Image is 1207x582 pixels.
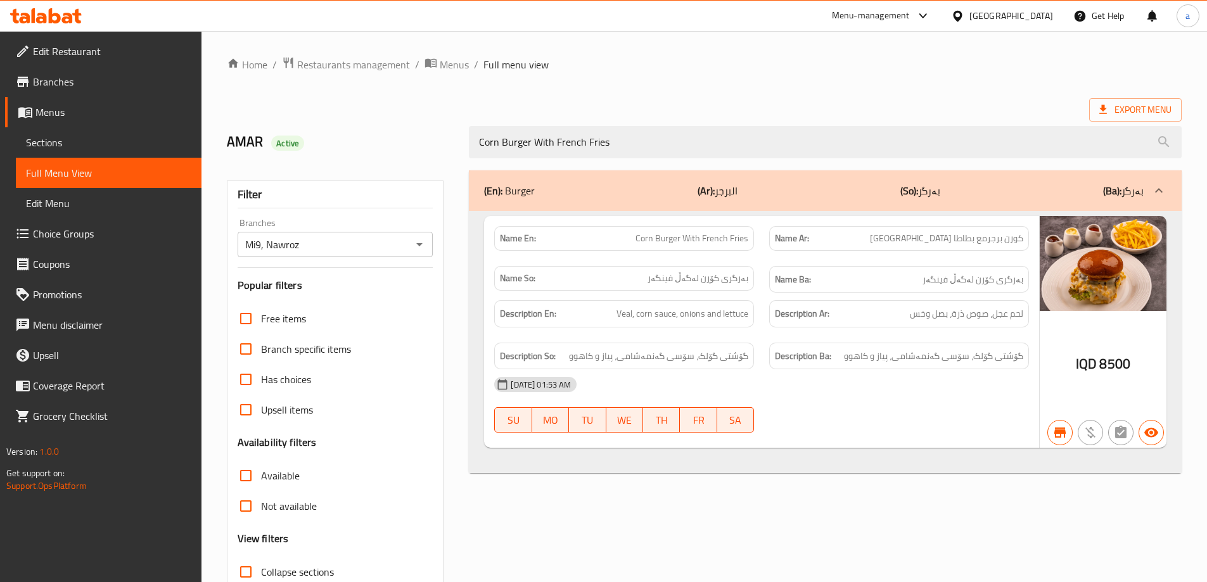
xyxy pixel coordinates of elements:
strong: Name Ba: [775,272,811,288]
span: Version: [6,443,37,460]
a: Sections [16,127,201,158]
a: Restaurants management [282,56,410,73]
span: Upsell items [261,402,313,417]
span: SA [722,411,749,429]
a: Menu disclaimer [5,310,201,340]
span: Branches [33,74,191,89]
button: TU [569,407,606,433]
span: Full menu view [483,57,549,72]
span: Export Menu [1099,102,1172,118]
div: [GEOGRAPHIC_DATA] [969,9,1053,23]
span: Corn Burger With French Fries [635,232,748,245]
div: Filter [238,181,433,208]
span: Active [271,137,304,149]
strong: Description So: [500,348,556,364]
span: Promotions [33,287,191,302]
span: FR [685,411,712,429]
span: a [1185,9,1190,23]
span: 8500 [1099,351,1130,376]
span: TH [648,411,675,429]
span: Edit Menu [26,196,191,211]
span: TU [574,411,601,429]
span: لحم عجل، صوص ذرة، بصل وخس [910,306,1023,322]
span: Get support on: [6,465,65,481]
span: Edit Restaurant [33,44,191,59]
strong: Description En: [500,306,556,322]
span: Coverage Report [33,378,191,393]
a: Home [227,57,267,72]
div: (En): Burger(Ar):البرجر(So):بەرگر(Ba):بەرگر [469,170,1182,211]
span: WE [611,411,638,429]
a: Edit Restaurant [5,36,201,66]
span: بەرگری کۆرن لەگەڵ فینگەر [648,272,748,285]
strong: Name En: [500,232,536,245]
span: Restaurants management [297,57,410,72]
span: Menus [35,104,191,120]
strong: Description Ar: [775,306,829,322]
span: Full Menu View [26,165,191,180]
span: Collapse sections [261,564,334,579]
img: mmw_638926612701176657 [1040,216,1166,311]
span: Has choices [261,372,311,387]
span: IQD [1076,351,1097,376]
h3: Availability filters [238,435,317,450]
button: SA [717,407,754,433]
li: / [272,57,277,72]
span: SU [500,411,527,429]
a: Menus [425,56,469,73]
p: Burger [484,183,535,198]
button: FR [680,407,717,433]
b: (Ba): [1103,181,1121,200]
button: TH [643,407,680,433]
strong: Description Ba: [775,348,831,364]
a: Grocery Checklist [5,401,201,431]
a: Coupons [5,249,201,279]
a: Full Menu View [16,158,201,188]
span: Not available [261,498,317,514]
span: Coupons [33,256,191,272]
div: (En): Burger(Ar):البرجر(So):بەرگر(Ba):بەرگر [469,211,1182,474]
span: گۆشتی گۆلک، سۆسی گەنمەشامی، پیاز و کاهوو [844,348,1023,364]
p: البرجر [698,183,738,198]
a: Promotions [5,279,201,310]
span: Export Menu [1089,98,1182,122]
input: search [469,126,1182,158]
p: بەرگر [900,183,940,198]
a: Menus [5,97,201,127]
div: Active [271,136,304,151]
button: Purchased item [1078,420,1103,445]
span: Available [261,468,300,483]
a: Branches [5,66,201,97]
span: كورن برجرمع بطاطا [GEOGRAPHIC_DATA] [870,232,1023,245]
b: (So): [900,181,918,200]
b: (En): [484,181,502,200]
span: گۆشتی گۆلک، سۆسی گەنمەشامی، پیاز و کاهوو [569,348,748,364]
button: WE [606,407,643,433]
button: Available [1139,420,1164,445]
nav: breadcrumb [227,56,1182,73]
button: Branch specific item [1047,420,1073,445]
span: Grocery Checklist [33,408,191,424]
span: 1.0.0 [39,443,59,460]
a: Upsell [5,340,201,370]
span: Upsell [33,348,191,363]
button: SU [494,407,532,433]
button: MO [532,407,569,433]
a: Coverage Report [5,370,201,401]
a: Choice Groups [5,218,201,249]
span: Menu disclaimer [33,317,191,332]
span: Free items [261,311,306,326]
div: Menu-management [832,8,910,23]
a: Edit Menu [16,188,201,218]
span: Branch specific items [261,341,351,357]
span: بەرگری کۆرن لەگەڵ فینگەر [923,272,1023,288]
span: Menus [440,57,469,72]
li: / [415,57,419,72]
h2: AMAR [227,132,454,151]
span: Veal, corn sauce, onions and lettuce [616,306,748,322]
span: Sections [26,135,191,150]
span: [DATE] 01:53 AM [506,379,576,391]
button: Not has choices [1108,420,1134,445]
span: Choice Groups [33,226,191,241]
li: / [474,57,478,72]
